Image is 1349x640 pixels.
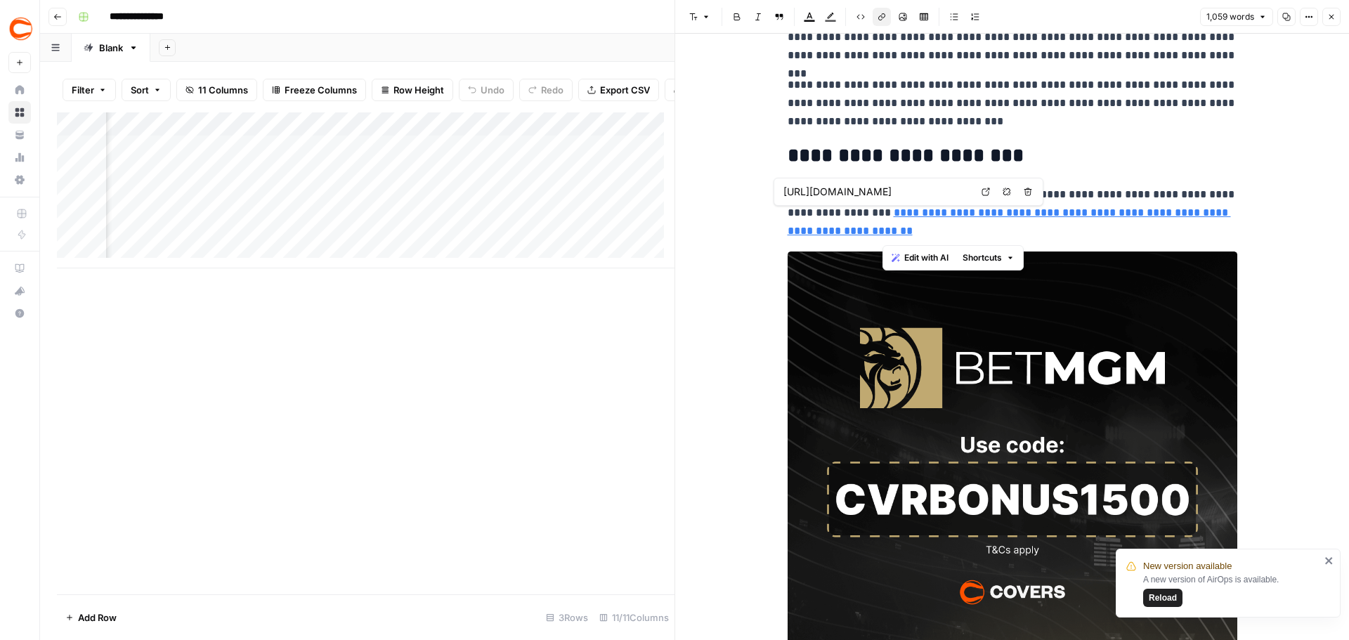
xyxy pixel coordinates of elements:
div: A new version of AirOps is available. [1143,573,1320,607]
div: Blank [99,41,123,55]
a: Blank [72,34,150,62]
span: New version available [1143,559,1232,573]
a: Browse [8,101,31,124]
button: Add Row [57,606,125,629]
span: Freeze Columns [285,83,357,97]
img: Covers Logo [8,16,34,41]
button: Redo [519,79,573,101]
span: Add Row [78,610,117,625]
button: 11 Columns [176,79,257,101]
button: Sort [122,79,171,101]
button: Shortcuts [957,249,1020,267]
a: AirOps Academy [8,257,31,280]
div: 11/11 Columns [594,606,674,629]
button: 1,059 words [1200,8,1273,26]
button: Workspace: Covers [8,11,31,46]
button: Freeze Columns [263,79,366,101]
button: Filter [63,79,116,101]
a: Your Data [8,124,31,146]
span: 11 Columns [198,83,248,97]
span: Row Height [393,83,444,97]
button: Row Height [372,79,453,101]
span: Sort [131,83,149,97]
a: Usage [8,146,31,169]
button: What's new? [8,280,31,302]
span: Export CSV [600,83,650,97]
span: Shortcuts [963,252,1002,264]
button: Edit with AI [886,249,954,267]
button: Help + Support [8,302,31,325]
a: Settings [8,169,31,191]
span: 1,059 words [1206,11,1254,23]
span: Edit with AI [904,252,949,264]
button: Export CSV [578,79,659,101]
button: Undo [459,79,514,101]
span: Filter [72,83,94,97]
span: Reload [1149,592,1177,604]
span: Undo [481,83,504,97]
a: Home [8,79,31,101]
div: What's new? [9,280,30,301]
span: Redo [541,83,563,97]
button: Reload [1143,589,1182,607]
button: close [1324,555,1334,566]
div: 3 Rows [540,606,594,629]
